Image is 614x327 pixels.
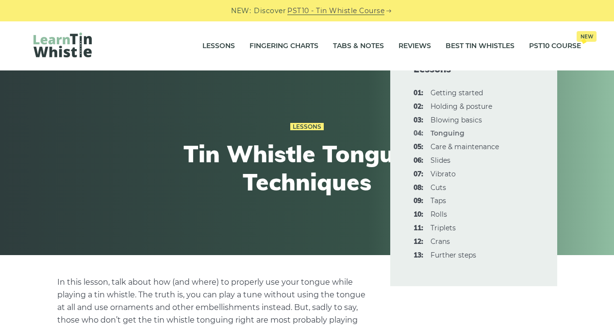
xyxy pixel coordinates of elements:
[431,224,456,232] a: 11:Triplets
[33,33,92,57] img: LearnTinWhistle.com
[529,34,581,58] a: PST10 CourseNew
[414,236,423,248] span: 12:
[431,210,447,219] a: 10:Rolls
[414,115,423,126] span: 03:
[414,128,423,139] span: 04:
[431,129,465,138] strong: Tonguing
[414,141,423,153] span: 05:
[398,34,431,58] a: Reviews
[414,169,423,180] span: 07:
[414,195,423,207] span: 09:
[290,123,324,131] a: Lessons
[446,34,514,58] a: Best Tin Whistles
[333,34,384,58] a: Tabs & Notes
[414,87,423,99] span: 01:
[129,140,486,196] h1: Tin Whistle Tonguing Techniques
[431,170,456,178] a: 07:Vibrato
[414,223,423,234] span: 11:
[431,196,446,205] a: 09:Taps
[431,183,446,192] a: 08:Cuts
[414,209,423,221] span: 10:
[202,34,235,58] a: Lessons
[431,251,476,259] a: 13:Further steps
[431,102,492,111] a: 02:Holding & posture
[414,250,423,261] span: 13:
[249,34,318,58] a: Fingering Charts
[431,88,483,97] a: 01:Getting started
[414,182,423,194] span: 08:
[431,237,450,246] a: 12:Crans
[414,101,423,113] span: 02:
[431,116,482,124] a: 03:Blowing basics
[431,156,450,165] a: 06:Slides
[414,155,423,167] span: 06:
[577,31,597,42] span: New
[431,142,499,151] a: 05:Care & maintenance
